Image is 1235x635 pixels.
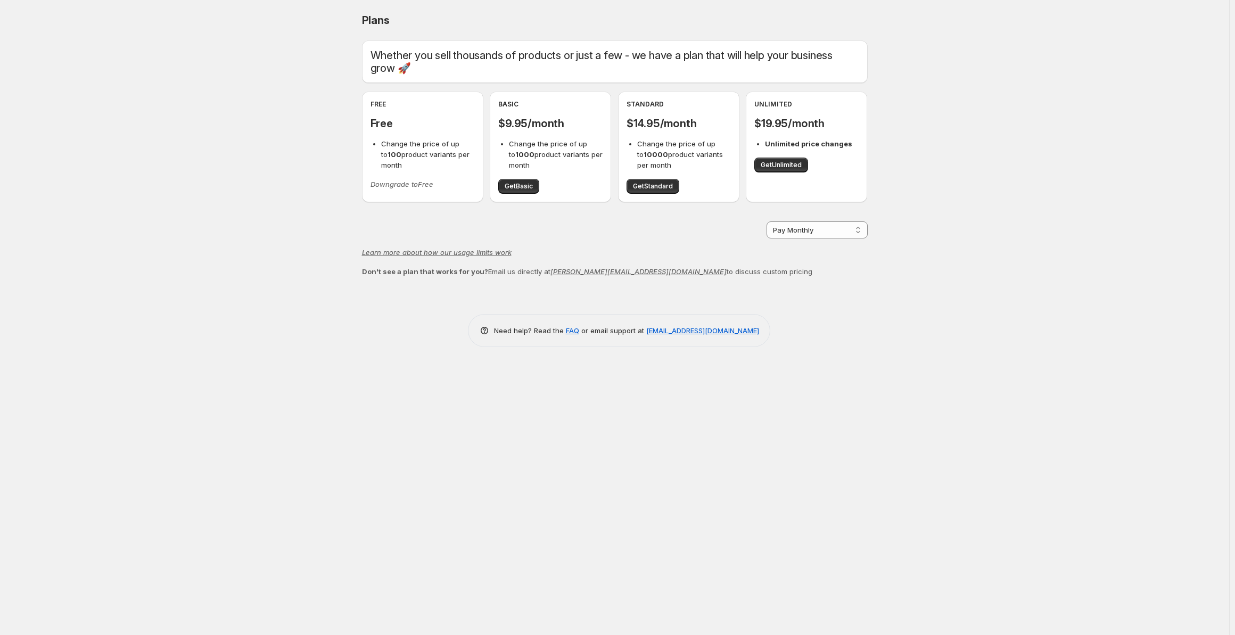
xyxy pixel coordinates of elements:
a: FAQ [566,326,579,335]
b: Unlimited price changes [765,139,852,148]
a: [PERSON_NAME][EMAIL_ADDRESS][DOMAIN_NAME] [550,267,727,276]
div: Basic [498,100,603,109]
i: Downgrade to Free [370,180,433,188]
span: Email us directly at to discuss custom pricing [362,267,812,276]
div: Free [370,100,475,109]
div: Unlimited [754,100,859,109]
p: $19.95/month [754,117,859,130]
a: GetBasic [498,179,539,194]
a: Learn more about how our usage limits work [362,248,512,257]
div: Standard [627,100,731,109]
a: GetUnlimited [754,158,808,172]
span: Change the price of up to product variants per month [637,139,723,169]
a: GetStandard [627,179,679,194]
p: $9.95/month [498,117,603,130]
span: Need help? Read the [494,326,566,335]
a: [EMAIL_ADDRESS][DOMAIN_NAME] [646,326,759,335]
p: $14.95/month [627,117,731,130]
button: Downgrade toFree [364,176,440,193]
b: Don't see a plan that works for you? [362,267,488,276]
p: Free [370,117,475,130]
span: Plans [362,14,390,27]
span: Change the price of up to product variants per month [509,139,603,169]
span: Get Basic [505,182,533,191]
span: Change the price of up to product variants per month [381,139,470,169]
b: 1000 [515,150,534,159]
b: 100 [388,150,401,159]
b: 10000 [644,150,668,159]
span: Get Unlimited [761,161,802,169]
span: Get Standard [633,182,673,191]
span: or email support at [579,326,646,335]
p: Whether you sell thousands of products or just a few - we have a plan that will help your busines... [370,49,859,75]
